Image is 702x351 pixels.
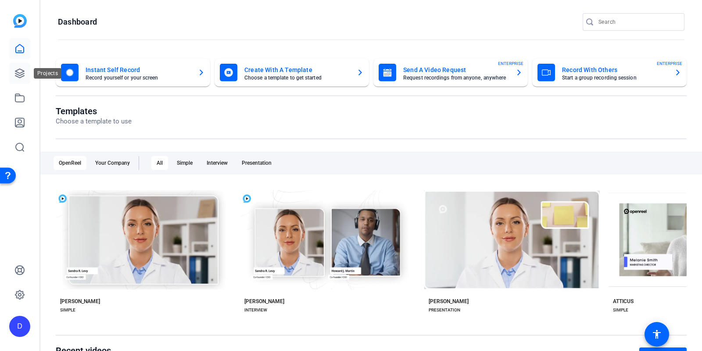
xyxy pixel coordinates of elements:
div: [PERSON_NAME] [60,298,100,305]
mat-card-title: Send A Video Request [403,65,509,75]
input: Search [598,17,677,27]
mat-card-subtitle: Start a group recording session [562,75,667,80]
div: Interview [201,156,233,170]
div: All [151,156,168,170]
mat-card-title: Create With A Template [244,65,350,75]
img: blue-gradient.svg [13,14,27,28]
div: Projects [34,68,61,79]
p: Choose a template to use [56,116,132,127]
div: SIMPLE [60,307,75,314]
mat-card-subtitle: Record yourself or your screen [86,75,191,80]
div: INTERVIEW [244,307,267,314]
mat-card-title: Record With Others [562,65,667,75]
span: ENTERPRISE [498,60,523,67]
div: Simple [172,156,198,170]
button: Instant Self RecordRecord yourself or your screen [56,58,210,87]
button: Record With OthersStart a group recording sessionENTERPRISE [532,58,687,87]
div: PRESENTATION [429,307,460,314]
div: Presentation [236,156,277,170]
mat-icon: accessibility [652,329,662,340]
button: Send A Video RequestRequest recordings from anyone, anywhereENTERPRISE [373,58,528,87]
div: Your Company [90,156,135,170]
div: OpenReel [54,156,86,170]
mat-card-subtitle: Request recordings from anyone, anywhere [403,75,509,80]
h1: Dashboard [58,17,97,27]
button: Create With A TemplateChoose a template to get started [215,58,369,87]
mat-card-title: Instant Self Record [86,65,191,75]
div: [PERSON_NAME] [244,298,284,305]
div: SIMPLE [613,307,628,314]
mat-card-subtitle: Choose a template to get started [244,75,350,80]
div: D [9,316,30,337]
span: ENTERPRISE [657,60,682,67]
div: ATTICUS [613,298,634,305]
h1: Templates [56,106,132,116]
div: [PERSON_NAME] [429,298,469,305]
